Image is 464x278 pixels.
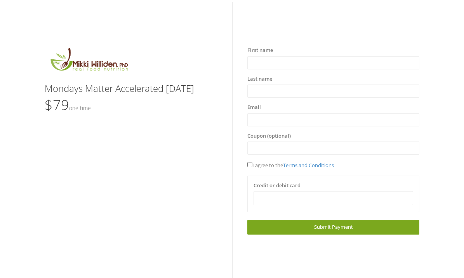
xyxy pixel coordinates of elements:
[45,95,91,114] span: $79
[247,132,291,140] label: Coupon (optional)
[247,220,419,234] a: Submit Payment
[45,47,133,76] img: MikkiLogoMain.png
[314,223,353,230] span: Submit Payment
[247,162,334,169] span: I agree to the
[247,47,273,54] label: First name
[69,104,91,112] small: One time
[45,83,217,93] h3: Mondays Matter Accelerated [DATE]
[247,75,272,83] label: Last name
[283,162,334,169] a: Terms and Conditions
[254,182,301,190] label: Credit or debit card
[259,195,408,202] iframe: Secure card payment input frame
[247,104,261,111] label: Email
